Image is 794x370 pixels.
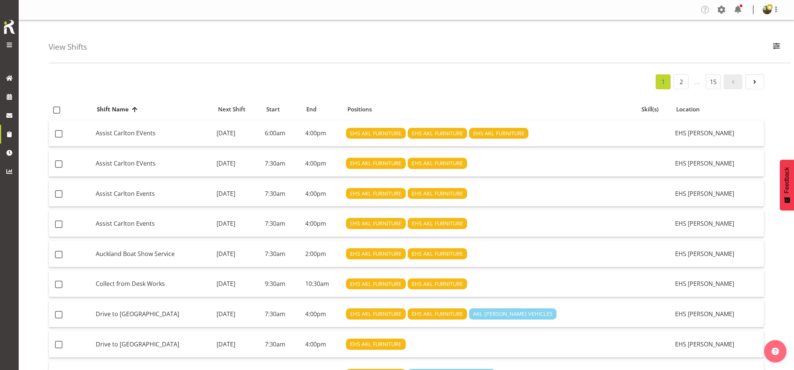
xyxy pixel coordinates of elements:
[302,150,343,177] td: 4:00pm
[302,181,343,207] td: 4:00pm
[97,105,129,114] span: Shift Name
[214,271,262,297] td: [DATE]
[784,167,790,193] span: Feedback
[262,210,302,237] td: 7:30am
[412,250,463,258] span: EHS AKL FURNITURE
[214,241,262,267] td: [DATE]
[412,219,463,228] span: EHS AKL FURNITURE
[93,120,214,147] td: Assist Carlton EVents
[347,105,372,114] span: Positions
[350,189,401,198] span: EHS AKL FURNITURE
[214,181,262,207] td: [DATE]
[302,271,343,297] td: 10:30am
[350,340,401,348] span: EHS AKL FURNITURE
[350,310,401,318] span: EHS AKL FURNITURE
[93,271,214,297] td: Collect from Desk Works
[780,160,794,210] button: Feedback - Show survey
[262,181,302,207] td: 7:30am
[93,241,214,267] td: Auckland Boat Show Service
[262,120,302,147] td: 6:00am
[675,250,734,258] span: EHS [PERSON_NAME]
[473,129,524,138] span: EHS AKL FURNITURE
[214,150,262,177] td: [DATE]
[214,120,262,147] td: [DATE]
[302,331,343,358] td: 4:00pm
[675,159,734,167] span: EHS [PERSON_NAME]
[674,74,689,89] a: 2
[350,250,401,258] span: EHS AKL FURNITURE
[266,105,280,114] span: Start
[675,189,734,198] span: EHS [PERSON_NAME]
[412,310,463,318] span: EHS AKL FURNITURE
[412,280,463,288] span: EHS AKL FURNITURE
[473,310,552,318] span: AKL [PERSON_NAME] VEHICLES
[412,189,463,198] span: EHS AKL FURNITURE
[302,241,343,267] td: 2:00pm
[772,348,779,355] img: help-xxl-2.png
[350,219,401,228] span: EHS AKL FURNITURE
[412,159,463,167] span: EHS AKL FURNITURE
[93,301,214,327] td: Drive to [GEOGRAPHIC_DATA]
[675,129,734,137] span: EHS [PERSON_NAME]
[350,129,401,138] span: EHS AKL FURNITURE
[412,129,463,138] span: EHS AKL FURNITURE
[641,105,659,114] span: Skill(s)
[49,43,87,51] h4: View Shifts
[769,39,784,55] button: Filter Employees
[302,301,343,327] td: 4:00pm
[350,159,401,167] span: EHS AKL FURNITURE
[763,5,772,14] img: filipo-iupelid4dee51ae661687a442d92e36fb44151.png
[706,74,721,89] a: 15
[262,301,302,327] td: 7:30am
[214,331,262,358] td: [DATE]
[262,241,302,267] td: 7:30am
[218,105,245,114] span: Next Shift
[93,181,214,207] td: Assist Carlton Events
[302,120,343,147] td: 4:00pm
[262,150,302,177] td: 7:30am
[675,310,734,318] span: EHS [PERSON_NAME]
[262,271,302,297] td: 9:30am
[306,105,316,114] span: End
[350,280,401,288] span: EHS AKL FURNITURE
[675,340,734,348] span: EHS [PERSON_NAME]
[93,210,214,237] td: Assist Carlton Events
[676,105,700,114] span: Location
[214,301,262,327] td: [DATE]
[675,219,734,228] span: EHS [PERSON_NAME]
[214,210,262,237] td: [DATE]
[675,280,734,288] span: EHS [PERSON_NAME]
[2,19,17,35] img: Rosterit icon logo
[93,150,214,177] td: Assist Carlton EVents
[93,331,214,358] td: Drive to [GEOGRAPHIC_DATA]
[302,210,343,237] td: 4:00pm
[262,331,302,358] td: 7:30am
